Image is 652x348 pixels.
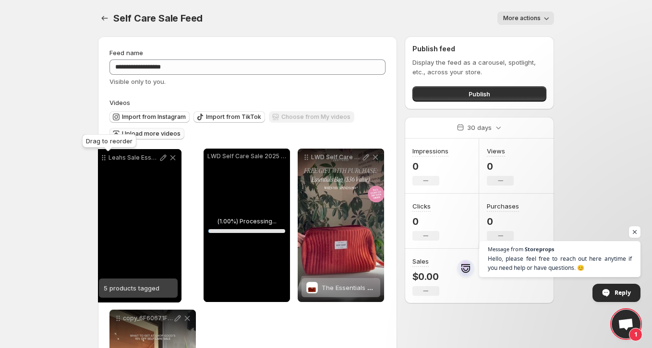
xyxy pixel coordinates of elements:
span: Message from [488,246,523,252]
p: $0.00 [412,271,439,282]
span: Videos [109,99,130,106]
button: Publish [412,86,546,102]
span: 5 products tagged [104,284,159,292]
p: 30 days [467,123,492,132]
h2: Publish feed [412,44,546,54]
span: More actions [503,14,541,22]
span: Import from Instagram [122,113,186,121]
span: The Essentials Bag [322,284,379,291]
a: Open chat [612,310,640,338]
span: Publish [469,89,490,99]
span: Visible only to you. [109,78,166,85]
button: Import from Instagram [109,111,190,123]
span: Storeprops [525,246,554,252]
div: LWD Self Care Sale 2025 - Ads 9x16 3(1.00%) Processing...1% [204,149,290,302]
button: Settings [98,12,111,25]
p: 0 [487,161,514,172]
div: LWD Self Care Sale 2025 - Ads 9x16 2The Essentials BagThe Essentials Bag [298,149,384,302]
div: Leahs Sale Essentials_9x165 products tagged [95,149,181,302]
button: More actions [497,12,554,25]
h3: Sales [412,256,429,266]
p: Display the feed as a carousel, spotlight, etc., across your store. [412,58,546,77]
button: Upload more videos [109,128,184,139]
span: Upload more videos [122,130,181,138]
span: 1 [629,328,642,341]
button: Import from TikTok [193,111,265,123]
p: LWD Self Care Sale 2025 - Ads 9x16 3 [207,152,286,160]
h3: Views [487,146,505,156]
p: Leahs Sale Essentials_9x16 [109,154,158,162]
h3: Clicks [412,201,431,211]
p: copy_6F60671F-0956-4FED-91DC-908AC7228540 [123,314,173,322]
h3: Purchases [487,201,519,211]
p: 0 [412,161,448,172]
img: The Essentials Bag [306,282,318,293]
h3: Impressions [412,146,448,156]
p: 0 [412,216,439,227]
span: Feed name [109,49,143,57]
p: 0 [487,216,519,227]
span: Hello, please feel free to reach out here anytime if you need help or have questions. 😊 [488,254,632,272]
p: LWD Self Care Sale 2025 - Ads 9x16 2 [311,153,361,161]
span: Reply [615,284,631,301]
span: Self Care Sale Feed [113,12,203,24]
span: Import from TikTok [206,113,261,121]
